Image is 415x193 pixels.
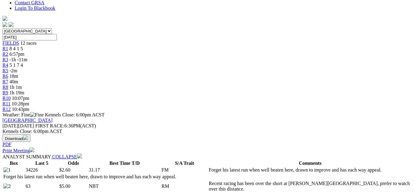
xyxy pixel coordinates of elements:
th: Comments [209,160,412,166]
span: 40m [10,79,18,84]
td: 63 [25,180,58,192]
span: $5.00 [59,184,70,189]
a: R8 [2,85,8,90]
td: NBT [88,180,161,192]
a: R10 [2,96,11,101]
button: Download [2,134,30,142]
a: Print Meeting [2,148,34,153]
a: FIELDS [2,40,19,46]
span: -2m [10,68,18,73]
a: R6 [2,74,8,79]
span: 10:28pm [12,101,29,106]
span: -1h -11m [10,57,28,62]
div: Kennels Close: 6:00pm ACST [2,129,413,134]
a: [GEOGRAPHIC_DATA] [2,118,53,123]
input: Select date [2,34,57,40]
span: 1h 19m [10,90,24,95]
span: COLLAPSE [52,154,77,159]
a: R11 [2,101,10,106]
img: twitter.svg [9,22,14,27]
th: S/A Trait [161,160,208,166]
a: R3 [2,57,8,62]
img: logo-grsa-white.png [2,16,7,21]
span: [DATE] [2,123,34,128]
th: Odds [59,160,88,166]
span: 10:43pm [12,107,29,112]
td: Forget his latest run when well beaten here, drawn to improve and has each way appeal. [209,167,412,173]
img: facebook.svg [2,22,7,27]
a: R1 [2,46,8,51]
span: 6:57pm [10,51,25,57]
span: Weather: Fine [2,112,45,117]
a: R2 [2,51,8,57]
span: 6:36PM(ACST) [35,123,96,128]
span: [DATE] [2,123,18,128]
img: chevron-down-white.svg [77,153,82,158]
th: Box [3,160,25,166]
div: Download [2,142,413,147]
img: 1 [3,167,11,173]
a: COLLAPSE [51,154,82,159]
span: 1h 1m [10,85,22,90]
a: Login To Blackbook [15,6,55,11]
span: $2.60 [59,167,70,172]
span: Kennels Close: 6:00pm ACST [45,112,104,117]
span: 12 races [20,40,37,46]
a: R12 [2,107,11,112]
img: printer.svg [29,147,34,152]
img: 2 [3,184,11,189]
td: Recent racing has been over the short at [PERSON_NAME][GEOGRAPHIC_DATA], prefer to watch over thi... [209,180,412,192]
th: Best Time T/D [88,160,161,166]
span: 5 1 7 4 [10,62,23,68]
span: 18m [10,74,18,79]
span: 8 4 1 5 [10,46,23,51]
a: R5 [2,68,8,73]
div: ANALYST SUMMARY [2,153,413,160]
span: 10:07pm [12,96,29,101]
img: Fine [30,112,44,118]
td: FM [161,167,208,173]
img: download.svg [23,135,28,140]
td: 34226 [25,167,58,173]
td: RM [161,180,208,192]
th: Last 5 [25,160,58,166]
a: R9 [2,90,8,95]
a: PDF [2,142,11,147]
span: FIRST RACE: [35,123,64,128]
a: R4 [2,62,8,68]
td: Forget his latest run when well beaten here, drawn to improve and has each way appeal. [3,174,208,180]
td: 31.17 [88,167,161,173]
a: R7 [2,79,8,84]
